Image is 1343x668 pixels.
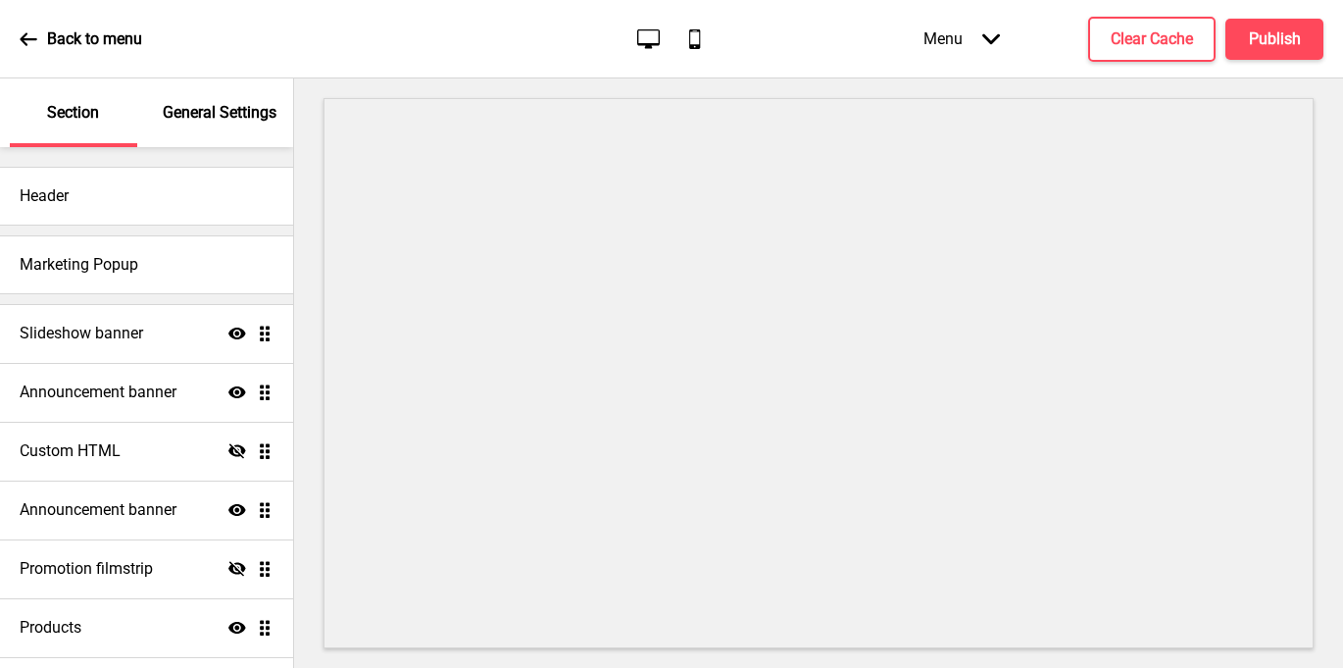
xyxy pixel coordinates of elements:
[47,102,99,124] p: Section
[1088,17,1216,62] button: Clear Cache
[20,323,143,344] h4: Slideshow banner
[904,10,1020,68] div: Menu
[1249,28,1301,50] h4: Publish
[1111,28,1193,50] h4: Clear Cache
[163,102,276,124] p: General Settings
[20,382,176,403] h4: Announcement banner
[20,13,142,66] a: Back to menu
[47,28,142,50] p: Back to menu
[20,185,69,207] h4: Header
[20,254,138,276] h4: Marketing Popup
[20,440,121,462] h4: Custom HTML
[1225,19,1323,60] button: Publish
[20,499,176,521] h4: Announcement banner
[20,617,81,639] h4: Products
[20,558,153,580] h4: Promotion filmstrip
